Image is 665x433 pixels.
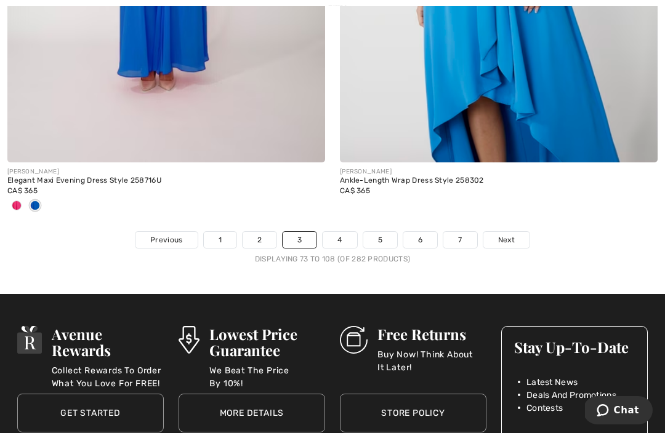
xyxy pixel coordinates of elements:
[340,394,486,432] a: Store Policy
[283,232,316,248] a: 3
[17,326,42,354] img: Avenue Rewards
[150,234,182,245] span: Previous
[585,396,653,427] iframe: Opens a widget where you can chat to one of our agents
[514,339,635,355] h3: Stay Up-To-Date
[526,376,578,389] span: Latest News
[17,394,164,432] a: Get Started
[526,389,616,402] span: Deals And Promotions
[377,326,486,342] h3: Free Returns
[7,167,325,177] div: [PERSON_NAME]
[403,232,437,248] a: 6
[26,196,44,217] div: Royal blue
[323,232,357,248] a: 4
[526,402,563,415] span: Contests
[52,326,164,358] h3: Avenue Rewards
[363,232,397,248] a: 5
[7,196,26,217] div: Fuchsia
[7,177,325,185] div: Elegant Maxi Evening Dress Style 258716U
[52,364,164,389] p: Collect Rewards To Order What You Love For FREE!
[340,167,658,177] div: [PERSON_NAME]
[443,232,477,248] a: 7
[377,348,486,373] p: Buy Now! Think About It Later!
[179,394,325,432] a: More Details
[204,232,236,248] a: 1
[209,364,325,389] p: We Beat The Price By 10%!
[135,232,197,248] a: Previous
[340,177,658,185] div: Ankle-Length Wrap Dress Style 258302
[179,326,199,354] img: Lowest Price Guarantee
[483,232,530,248] a: Next
[340,326,368,354] img: Free Returns
[340,186,370,195] span: CA$ 365
[498,234,515,245] span: Next
[7,186,38,195] span: CA$ 365
[243,232,276,248] a: 2
[209,326,325,358] h3: Lowest Price Guarantee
